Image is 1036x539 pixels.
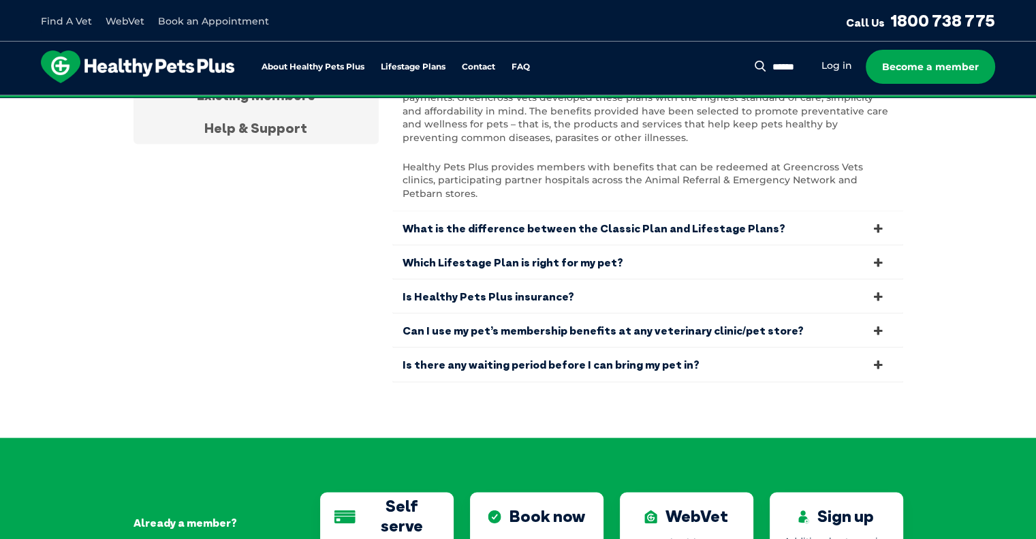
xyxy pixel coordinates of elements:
[846,16,885,29] span: Call Us
[462,63,495,72] a: Contact
[866,50,995,84] a: Become a member
[392,212,903,245] a: What is the difference between the Classic Plan and Lifestage Plans?
[846,10,995,31] a: Call Us1800 738 775
[381,63,445,72] a: Lifestage Plans
[488,506,585,526] div: Book now
[392,314,903,348] a: Can I use my pet’s membership benefits at any veterinary clinic/pet store?
[262,63,364,72] a: About Healthy Pets Plus
[821,59,852,72] a: Log in
[644,506,728,526] div: WebVet
[798,506,874,526] div: Sign up
[752,59,769,73] button: Search
[158,15,269,27] a: Book an Appointment
[134,112,379,144] div: Help & Support
[403,161,893,201] p: Healthy Pets Plus provides members with benefits that can be redeemed at Greencross Vets clinics,...
[488,510,501,524] img: Book now
[41,15,92,27] a: Find A Vet
[392,280,903,313] a: Is Healthy Pets Plus insurance?
[392,348,903,382] a: Is there any waiting period before I can bring my pet in?
[392,246,903,279] a: Which Lifestage Plan is right for my pet?
[106,15,144,27] a: WebVet
[512,63,530,72] a: FAQ
[334,510,356,524] img: Self serve
[134,517,279,529] div: Already a member?
[334,506,440,526] div: Self serve
[798,510,809,524] img: Sign up
[41,50,234,83] img: hpp-logo
[644,510,657,524] img: WebVet
[264,95,772,108] span: Proactive, preventative wellness program designed to keep your pet healthier and happier for longer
